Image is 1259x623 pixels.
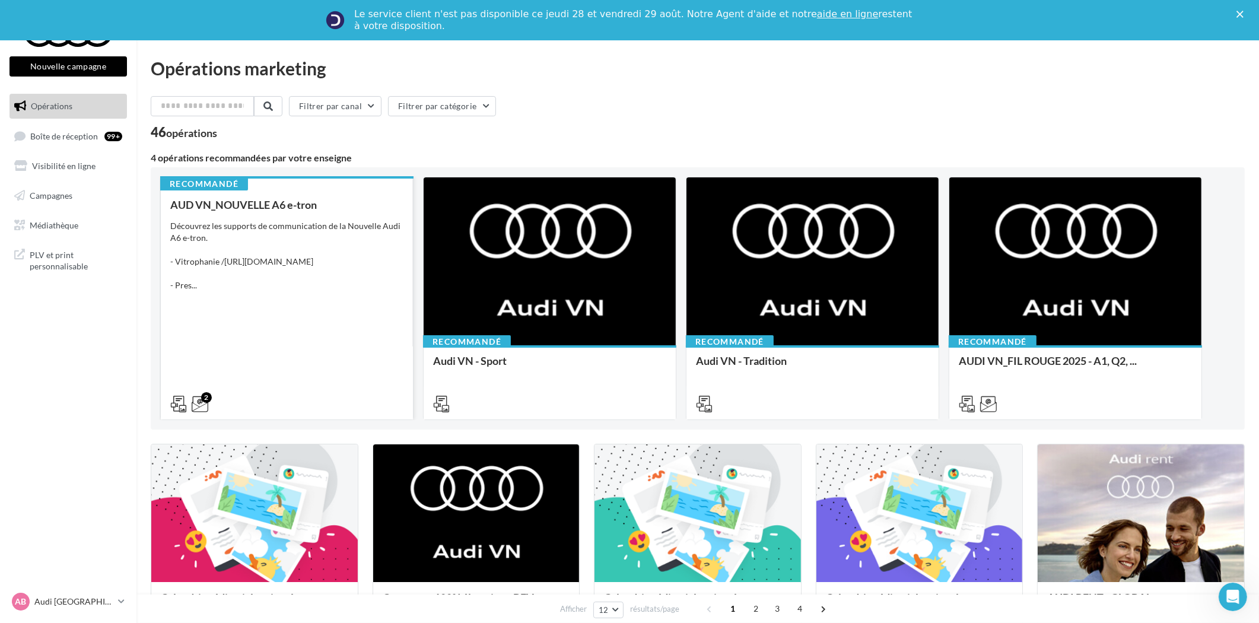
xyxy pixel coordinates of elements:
[686,335,774,348] div: Recommandé
[723,599,742,618] span: 1
[959,354,1137,367] span: AUDI VN_FIL ROUGE 2025 - A1, Q2, ...
[15,596,27,608] span: AB
[7,213,129,238] a: Médiathèque
[433,354,507,367] span: Audi VN - Sport
[160,177,248,190] div: Recommandé
[30,247,122,272] span: PLV et print personnalisable
[7,94,129,119] a: Opérations
[560,603,587,615] span: Afficher
[1236,11,1248,18] div: Fermer
[949,335,1037,348] div: Recommandé
[34,596,113,608] p: Audi [GEOGRAPHIC_DATA]
[170,198,317,211] span: AUD VN_NOUVELLE A6 e-tron
[224,256,313,266] a: [URL][DOMAIN_NAME]
[696,354,787,367] span: Audi VN - Tradition
[9,56,127,77] button: Nouvelle campagne
[7,242,129,277] a: PLV et print personnalisable
[354,8,914,32] div: Le service client n'est pas disponible ce jeudi 28 et vendredi 29 août. Notre Agent d'aide et not...
[604,591,761,604] span: Calendrier éditorial national : se...
[151,59,1245,77] div: Opérations marketing
[817,8,878,20] a: aide en ligne
[7,123,129,149] a: Boîte de réception99+
[30,190,72,201] span: Campagnes
[32,161,96,171] span: Visibilité en ligne
[326,11,345,30] img: Profile image for Service-Client
[1219,583,1247,611] iframe: Intercom live chat
[768,599,787,618] span: 3
[161,591,318,604] span: Calendrier éditorial national : se...
[593,602,624,618] button: 12
[151,153,1245,163] div: 4 opérations recommandées par votre enseigne
[201,392,212,403] div: 2
[630,603,679,615] span: résultats/page
[599,605,609,615] span: 12
[388,96,496,116] button: Filtrer par catégorie
[151,126,217,139] div: 46
[170,220,403,291] div: Découvrez les supports de communication de la Nouvelle Audi A6 e-tron. - Vitrophanie / - Pres...
[104,132,122,141] div: 99+
[423,335,511,348] div: Recommandé
[9,590,127,613] a: AB Audi [GEOGRAPHIC_DATA]
[30,220,78,230] span: Médiathèque
[289,96,381,116] button: Filtrer par canal
[826,591,983,604] span: Calendrier éditorial national : se...
[746,599,765,618] span: 2
[166,128,217,138] div: opérations
[30,131,98,141] span: Boîte de réception
[7,154,129,179] a: Visibilité en ligne
[7,183,129,208] a: Campagnes
[31,101,72,111] span: Opérations
[791,599,810,618] span: 4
